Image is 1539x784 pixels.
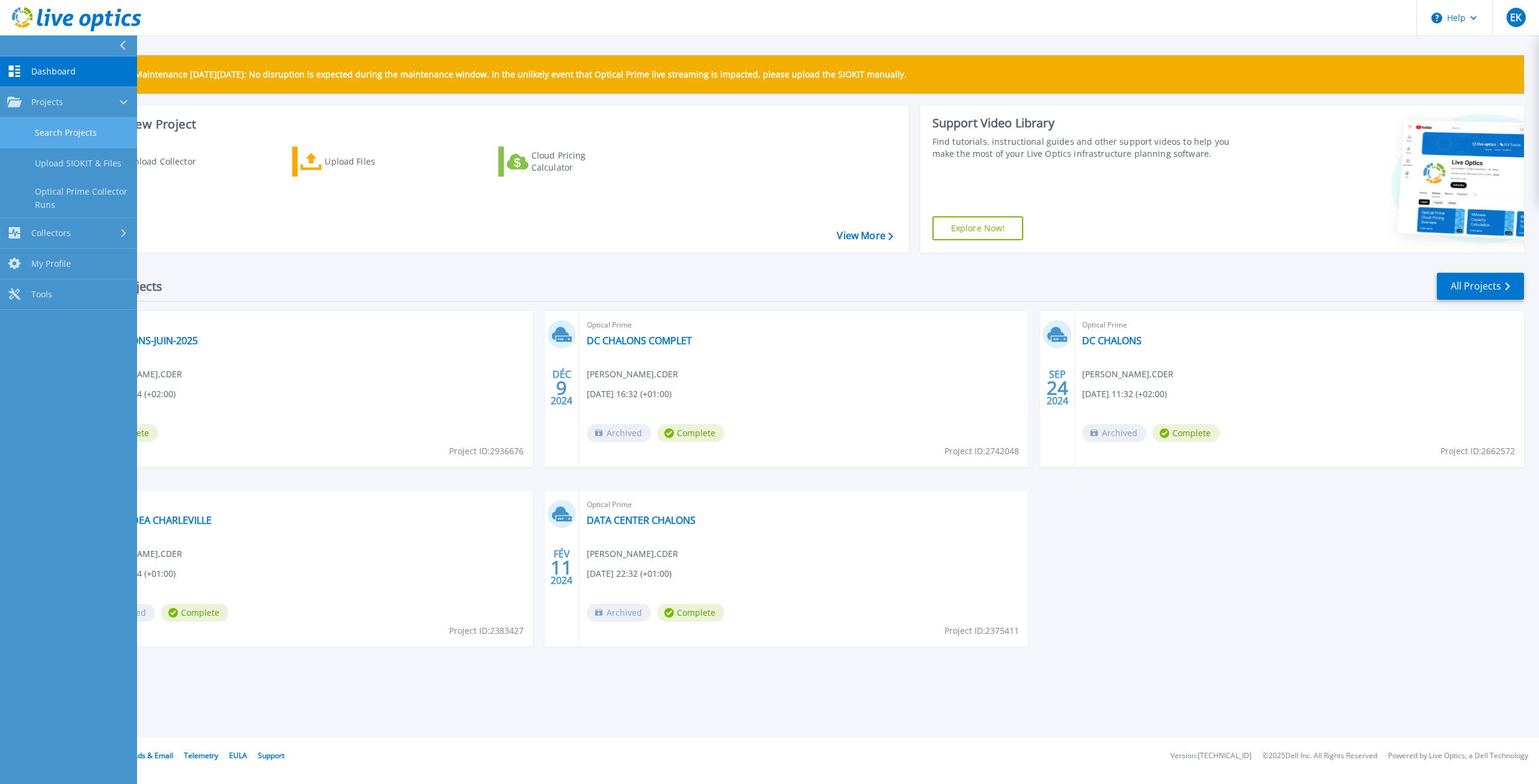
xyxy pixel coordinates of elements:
h3: Start a New Project [85,118,893,131]
span: Archived [1082,424,1146,442]
a: Upload Files [292,147,426,177]
div: Support Video Library [932,115,1244,131]
span: 11 [551,562,572,573]
span: [PERSON_NAME] , CDER [587,547,678,561]
span: My Profile [31,258,71,269]
span: Project ID: 2742048 [944,445,1019,458]
span: Complete [657,604,724,622]
a: DATA CENTER CHALONS [587,514,696,526]
li: Powered by Live Optics, a Dell Technology [1388,752,1528,760]
a: EULA [229,750,247,761]
span: Optical Prime [91,318,525,332]
a: DC CHALONS [1082,335,1142,347]
span: Project ID: 2662572 [1440,445,1515,458]
span: Optical Prime [1082,318,1517,332]
span: Project ID: 2383427 [449,624,524,637]
div: DÉC 2024 [550,366,573,410]
span: Optical Prime [587,498,1021,511]
span: Collectors [31,228,71,239]
span: Dashboard [31,66,76,77]
span: 9 [556,383,567,393]
p: Scheduled Maintenance [DATE][DATE]: No disruption is expected during the maintenance window. In t... [90,70,907,79]
div: SEP 2024 [1046,366,1069,410]
span: Optical Prime [587,318,1021,332]
div: FÉV 2024 [550,545,573,589]
a: All Projects [1437,273,1524,300]
span: Archived [587,424,651,442]
a: HYPERV IDEA CHARLEVILLE [91,514,212,526]
li: © 2025 Dell Inc. All Rights Reserved [1262,752,1377,760]
li: Version: [TECHNICAL_ID] [1170,752,1252,760]
a: Explore Now! [932,216,1024,240]
span: [PERSON_NAME] , CDER [1082,368,1173,381]
span: Complete [657,424,724,442]
span: Project ID: 2375411 [944,624,1019,637]
span: Projects [31,97,63,108]
span: Archived [587,604,651,622]
a: Download Collector [85,147,219,177]
span: Project ID: 2936676 [449,445,524,458]
span: 24 [1047,383,1068,393]
span: Complete [161,604,228,622]
span: [DATE] 11:32 (+02:00) [1082,387,1167,401]
a: View More [837,230,893,242]
div: Download Collector [116,150,212,174]
span: Tools [31,289,52,300]
span: [PERSON_NAME] , CDER [587,368,678,381]
span: Complete [1152,424,1220,442]
a: Telemetry [184,750,218,761]
a: Support [258,750,284,761]
a: Ads & Email [133,750,173,761]
span: [DATE] 22:32 (+01:00) [587,567,672,580]
div: Upload Files [325,150,421,174]
a: DC-CHALONS-JUIN-2025 [91,335,198,347]
span: [DATE] 16:32 (+01:00) [587,387,672,401]
div: Cloud Pricing Calculator [531,150,628,174]
span: EK [1510,13,1522,22]
span: Optical Prime [91,498,525,511]
div: Find tutorials, instructional guides and other support videos to help you make the most of your L... [932,136,1244,160]
a: DC CHALONS COMPLET [587,335,692,347]
a: Cloud Pricing Calculator [498,147,632,177]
